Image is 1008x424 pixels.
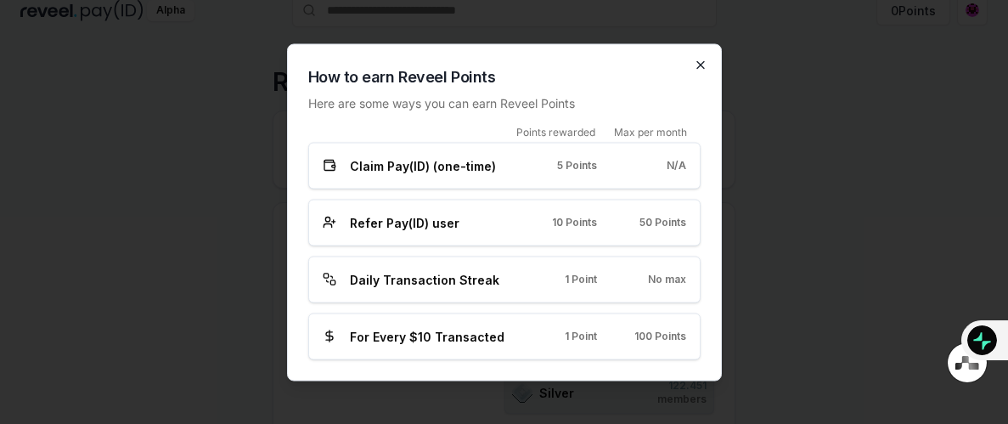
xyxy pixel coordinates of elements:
span: 10 Points [552,216,597,229]
span: Points rewarded [516,125,595,139]
span: For Every $10 Transacted [350,327,504,345]
span: N/A [667,159,686,172]
span: 1 Point [565,273,597,286]
span: 5 Points [557,159,597,172]
span: No max [648,273,686,286]
span: 100 Points [634,330,686,343]
h2: How to earn Reveel Points [308,65,701,88]
p: Here are some ways you can earn Reveel Points [308,93,701,111]
span: 50 Points [639,216,686,229]
span: Daily Transaction Streak [350,270,499,288]
span: Refer Pay(ID) user [350,213,459,231]
span: Max per month [614,125,687,139]
span: 1 Point [565,330,597,343]
span: Claim Pay(ID) (one-time) [350,156,496,174]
